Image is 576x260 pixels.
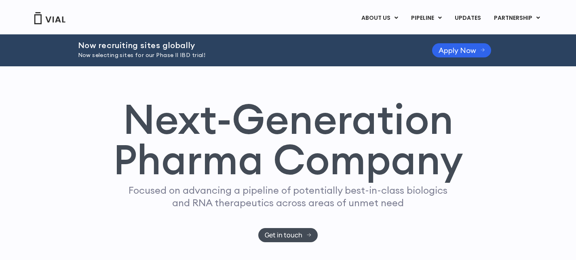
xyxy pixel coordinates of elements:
[432,43,492,57] a: Apply Now
[258,228,318,242] a: Get in touch
[34,12,66,24] img: Vial Logo
[125,184,451,209] p: Focused on advancing a pipeline of potentially best-in-class biologics and RNA therapeutics acros...
[439,47,476,53] span: Apply Now
[487,11,546,25] a: PARTNERSHIPMenu Toggle
[78,51,412,60] p: Now selecting sites for our Phase II IBD trial!
[78,41,412,50] h2: Now recruiting sites globally
[448,11,487,25] a: UPDATES
[113,99,463,180] h1: Next-Generation Pharma Company
[265,232,302,238] span: Get in touch
[355,11,404,25] a: ABOUT USMenu Toggle
[405,11,448,25] a: PIPELINEMenu Toggle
